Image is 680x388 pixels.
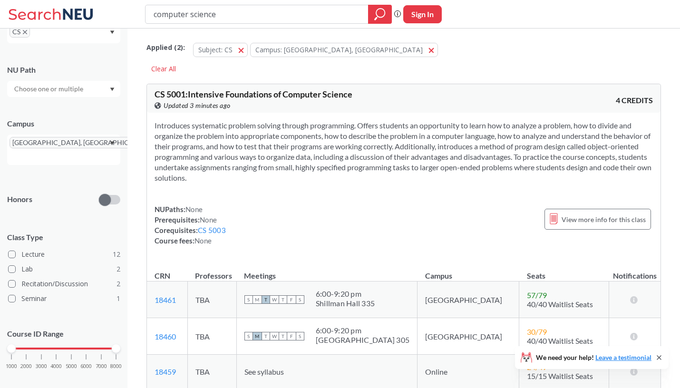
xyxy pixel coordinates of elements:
[316,335,409,345] div: [GEOGRAPHIC_DATA] 305
[155,89,352,99] span: CS 5001 : Intensive Foundations of Computer Science
[527,300,593,309] span: 40/40 Waitlist Seats
[7,65,120,75] div: NU Path
[6,364,17,369] span: 1000
[519,261,609,281] th: Seats
[296,332,304,340] span: S
[194,236,212,245] span: None
[609,261,661,281] th: Notifications
[374,8,386,21] svg: magnifying glass
[7,232,120,242] span: Class Type
[236,261,417,281] th: Meetings
[187,318,236,355] td: TBA
[110,364,122,369] span: 8000
[418,261,519,281] th: Campus
[187,281,236,318] td: TBA
[7,81,120,97] div: Dropdown arrow
[200,215,217,224] span: None
[8,248,120,261] label: Lecture
[244,332,253,340] span: S
[7,329,120,339] p: Course ID Range
[270,332,279,340] span: W
[536,354,651,361] span: We need your help!
[7,24,120,43] div: CSX to remove pillDropdown arrow
[155,120,653,183] section: Introduces systematic problem solving through programming. Offers students an opportunity to lear...
[10,83,89,95] input: Choose one or multiple
[418,318,519,355] td: [GEOGRAPHIC_DATA]
[279,332,287,340] span: T
[110,30,115,34] svg: Dropdown arrow
[527,327,547,336] span: 30 / 79
[8,278,120,290] label: Recitation/Discussion
[7,118,120,129] div: Campus
[418,281,519,318] td: [GEOGRAPHIC_DATA]
[296,295,304,304] span: S
[117,293,120,304] span: 1
[146,42,185,53] span: Applied ( 2 ):
[155,271,170,281] div: CRN
[50,364,62,369] span: 4000
[270,295,279,304] span: W
[262,332,270,340] span: T
[244,295,253,304] span: S
[279,295,287,304] span: T
[117,279,120,289] span: 2
[198,226,226,234] a: CS 5003
[66,364,77,369] span: 5000
[250,43,438,57] button: Campus: [GEOGRAPHIC_DATA], [GEOGRAPHIC_DATA]
[193,43,248,57] button: Subject: CS
[8,292,120,305] label: Seminar
[8,263,120,275] label: Lab
[7,194,32,205] p: Honors
[110,87,115,91] svg: Dropdown arrow
[253,332,262,340] span: M
[403,5,442,23] button: Sign In
[198,45,233,54] span: Subject: CS
[185,205,203,213] span: None
[80,364,92,369] span: 6000
[287,332,296,340] span: F
[10,137,161,148] span: [GEOGRAPHIC_DATA], [GEOGRAPHIC_DATA]X to remove pill
[164,100,231,111] span: Updated 3 minutes ago
[616,95,653,106] span: 4 CREDITS
[527,336,593,345] span: 40/40 Waitlist Seats
[155,367,176,376] a: 18459
[36,364,47,369] span: 3000
[244,367,284,376] span: See syllabus
[316,326,409,335] div: 6:00 - 9:20 pm
[23,30,27,34] svg: X to remove pill
[117,264,120,274] span: 2
[187,261,236,281] th: Professors
[595,353,651,361] a: Leave a testimonial
[368,5,392,24] div: magnifying glass
[255,45,423,54] span: Campus: [GEOGRAPHIC_DATA], [GEOGRAPHIC_DATA]
[287,295,296,304] span: F
[153,6,361,22] input: Class, professor, course number, "phrase"
[262,295,270,304] span: T
[527,291,547,300] span: 57 / 79
[253,295,262,304] span: M
[96,364,107,369] span: 7000
[527,371,593,380] span: 15/15 Waitlist Seats
[146,62,181,76] div: Clear All
[20,364,32,369] span: 2000
[110,141,115,145] svg: Dropdown arrow
[155,295,176,304] a: 18461
[316,289,375,299] div: 6:00 - 9:20 pm
[155,332,176,341] a: 18460
[316,299,375,308] div: Shillman Hall 335
[113,249,120,260] span: 12
[10,26,30,38] span: CSX to remove pill
[155,204,226,246] div: NUPaths: Prerequisites: Corequisites: Course fees:
[7,135,120,165] div: [GEOGRAPHIC_DATA], [GEOGRAPHIC_DATA]X to remove pillDropdown arrow
[562,213,646,225] span: View more info for this class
